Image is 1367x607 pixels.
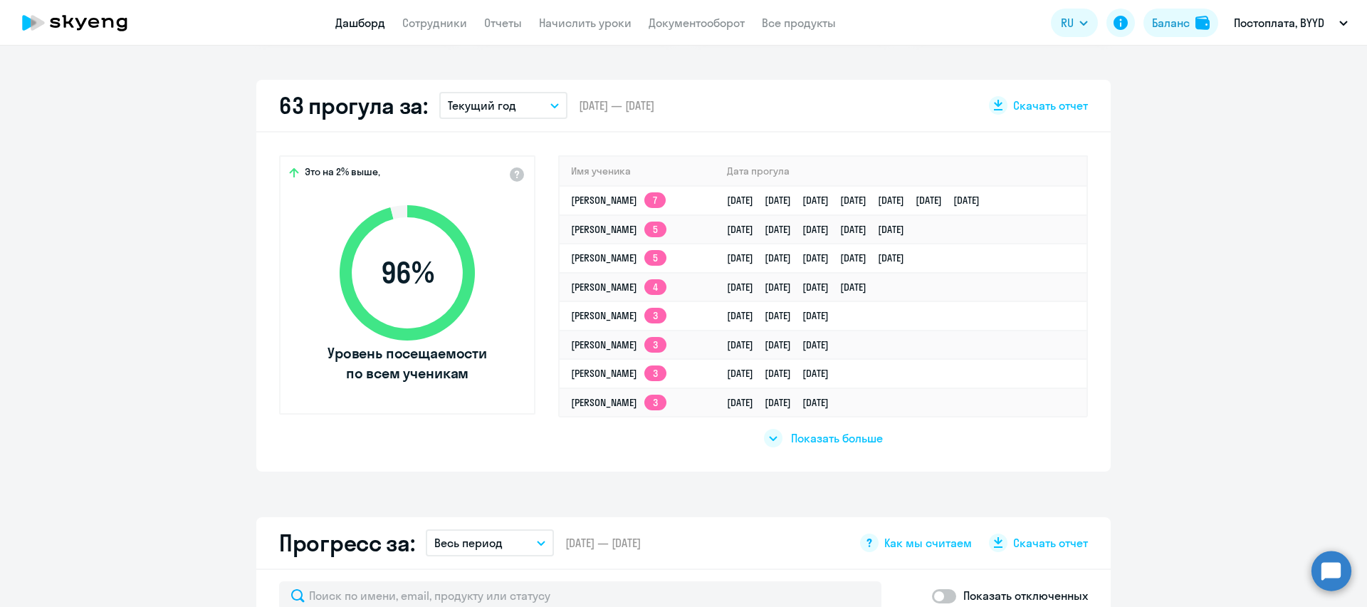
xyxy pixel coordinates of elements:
[1051,9,1098,37] button: RU
[727,223,916,236] a: [DATE][DATE][DATE][DATE][DATE]
[727,367,840,380] a: [DATE][DATE][DATE]
[644,192,666,208] app-skyeng-badge: 7
[791,430,883,446] span: Показать больше
[579,98,654,113] span: [DATE] — [DATE]
[727,309,840,322] a: [DATE][DATE][DATE]
[448,97,516,114] p: Текущий год
[1061,14,1074,31] span: RU
[963,587,1088,604] p: Показать отключенных
[402,16,467,30] a: Сотрудники
[644,337,666,353] app-skyeng-badge: 3
[571,367,666,380] a: [PERSON_NAME]3
[1143,9,1218,37] button: Балансbalance
[305,165,380,182] span: Это на 2% выше,
[644,250,666,266] app-skyeng-badge: 5
[571,338,666,351] a: [PERSON_NAME]3
[727,281,878,294] a: [DATE][DATE][DATE][DATE]
[884,535,972,551] span: Как мы считаем
[727,194,991,207] a: [DATE][DATE][DATE][DATE][DATE][DATE][DATE]
[571,396,666,409] a: [PERSON_NAME]3
[571,223,666,236] a: [PERSON_NAME]5
[1013,535,1088,551] span: Скачать отчет
[565,535,641,551] span: [DATE] — [DATE]
[325,343,489,383] span: Уровень посещаемости по всем ученикам
[279,529,414,557] h2: Прогресс за:
[434,534,503,551] p: Весь период
[426,529,554,556] button: Весь период
[1227,6,1355,40] button: Постоплата, BYYD
[644,395,666,410] app-skyeng-badge: 3
[716,157,1086,186] th: Дата прогула
[571,281,666,294] a: [PERSON_NAME]4
[727,338,840,351] a: [DATE][DATE][DATE]
[484,16,522,30] a: Отчеты
[571,251,666,264] a: [PERSON_NAME]5
[727,396,840,409] a: [DATE][DATE][DATE]
[571,309,666,322] a: [PERSON_NAME]3
[644,222,666,237] app-skyeng-badge: 5
[539,16,632,30] a: Начислить уроки
[560,157,716,186] th: Имя ученика
[571,194,666,207] a: [PERSON_NAME]7
[335,16,385,30] a: Дашборд
[644,279,666,295] app-skyeng-badge: 4
[439,92,567,119] button: Текущий год
[762,16,836,30] a: Все продукты
[649,16,745,30] a: Документооборот
[279,91,428,120] h2: 63 прогула за:
[1013,98,1088,113] span: Скачать отчет
[644,308,666,323] app-skyeng-badge: 3
[1152,14,1190,31] div: Баланс
[1234,14,1324,31] p: Постоплата, BYYD
[1195,16,1210,30] img: balance
[727,251,916,264] a: [DATE][DATE][DATE][DATE][DATE]
[644,365,666,381] app-skyeng-badge: 3
[325,256,489,290] span: 96 %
